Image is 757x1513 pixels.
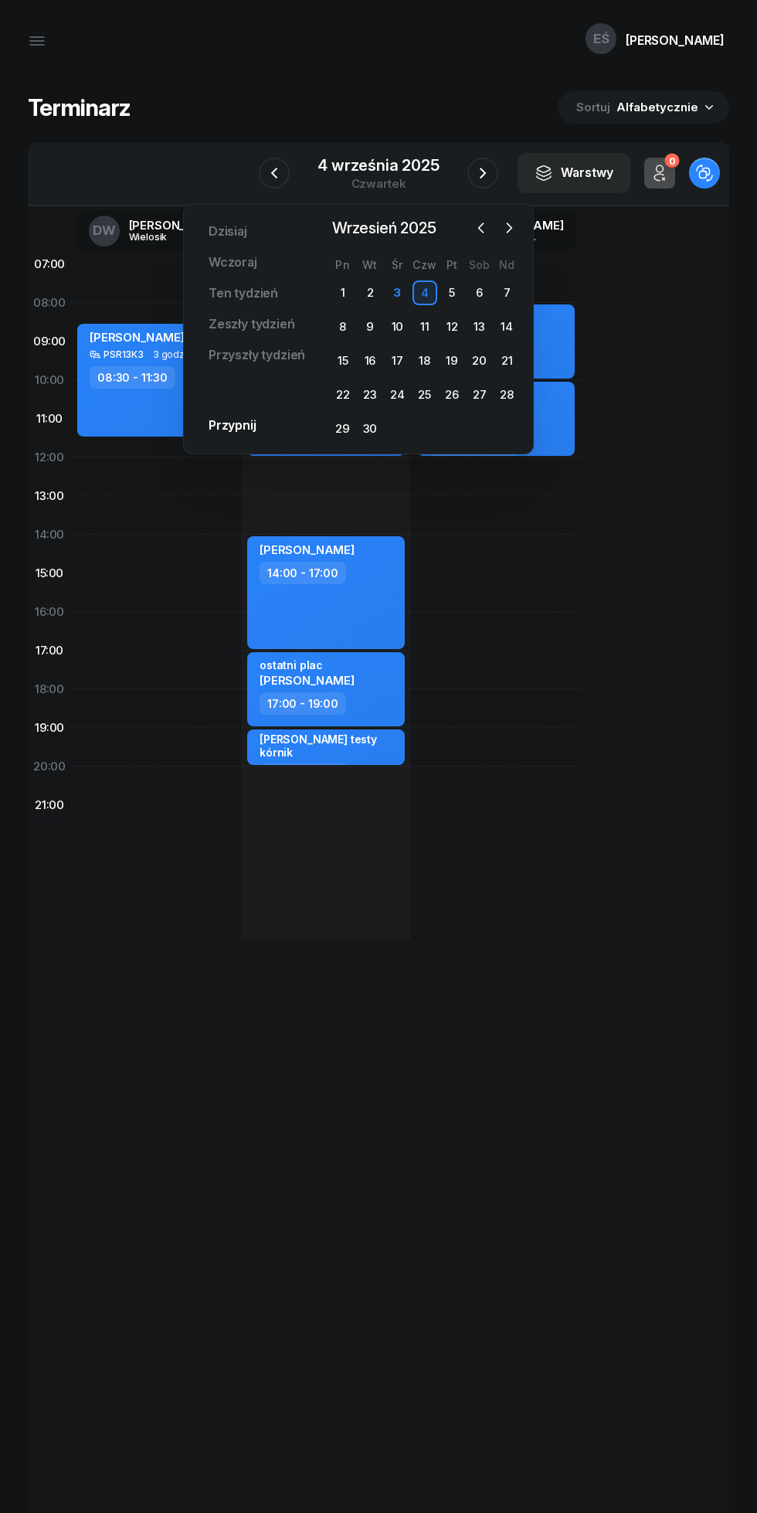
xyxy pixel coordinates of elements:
div: Wt [356,258,383,271]
div: 26 [440,382,464,407]
div: 5 [440,280,464,305]
div: 14:00 [28,515,71,554]
div: 20 [467,348,492,373]
h1: Terminarz [28,93,131,121]
div: Sob [466,258,493,271]
div: 13:00 [28,477,71,515]
div: Pn [329,258,356,271]
a: Dzisiaj [196,216,260,247]
div: 9 [358,314,382,339]
div: 17:00 - 19:00 [260,692,346,715]
div: 15:00 [28,554,71,593]
div: 12:00 [28,438,71,477]
div: 17:00 [28,631,71,670]
div: 10:00 [28,361,71,399]
div: 14:00 - 17:00 [260,562,346,584]
div: Nd [493,258,520,271]
div: 25 [412,382,437,407]
div: 19:00 [28,709,71,747]
div: 24 [385,382,409,407]
div: Śr [384,258,411,271]
span: DW [93,224,116,237]
div: czwartek [317,178,440,189]
button: Sortuj Alfabetycznie [558,91,729,124]
div: 27 [467,382,492,407]
div: 19:00 - 20:00 [260,763,349,786]
div: PSR13K3 [104,349,144,359]
div: [PERSON_NAME] testy kórnik [260,733,395,759]
div: 19 [440,348,464,373]
span: [PERSON_NAME] [260,673,355,688]
div: 21:00 [28,786,71,824]
div: 17 [385,348,409,373]
div: 11 [412,314,437,339]
span: 3 godz. [153,349,187,360]
div: 28 [494,382,519,407]
div: 16:00 [28,593,71,631]
div: 2 [358,280,382,305]
div: Pt [439,258,466,271]
div: 4 września 2025 [317,158,440,173]
span: Sortuj [576,97,613,117]
span: [PERSON_NAME] [90,330,185,345]
div: 18 [412,348,437,373]
div: 3 [385,280,409,305]
a: DW[PERSON_NAME]Wielosik [76,211,236,251]
div: ostatni plac [260,658,355,671]
div: 15 [331,348,355,373]
div: Warstwy [535,163,613,183]
button: 0 [644,158,675,189]
a: Wczoraj [196,247,270,278]
div: [PERSON_NAME] [129,219,224,231]
div: 08:30 - 11:30 [90,366,175,389]
div: 12 [440,314,464,339]
div: [PERSON_NAME] [626,34,725,46]
div: 20:00 [28,747,71,786]
div: 07:00 [28,245,71,284]
div: 11:00 [28,399,71,438]
div: 6 [467,280,492,305]
a: Ten tydzień [196,278,290,309]
a: Przypnij [196,410,269,441]
div: Wielosik [129,232,203,242]
div: 14 [494,314,519,339]
div: 22 [331,382,355,407]
span: EŚ [593,32,609,46]
div: 29 [331,416,355,441]
div: 7 [494,280,519,305]
div: 21 [494,348,519,373]
div: 1 [331,280,355,305]
div: 18:00 [28,670,71,709]
div: 4 [412,280,437,305]
div: 0 [664,154,679,168]
div: 09:00 [28,322,71,361]
div: 10 [385,314,409,339]
span: [PERSON_NAME] [260,542,355,557]
div: 23 [358,382,382,407]
button: Warstwy [518,153,630,193]
div: 16 [358,348,382,373]
span: Wrzesień 2025 [326,216,443,240]
div: 8 [331,314,355,339]
div: 08:00 [28,284,71,322]
div: 13 [467,314,492,339]
div: Czw [411,258,438,271]
a: Zeszły tydzień [196,309,307,340]
span: Alfabetycznie [616,100,698,114]
a: Przyszły tydzień [196,340,317,371]
div: 30 [358,416,382,441]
